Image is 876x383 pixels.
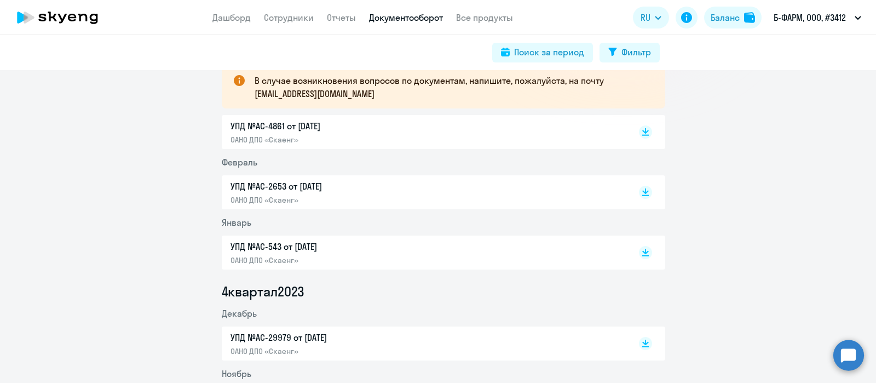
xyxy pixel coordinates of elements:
[230,119,616,145] a: УПД №AC-4861 от [DATE]ОАНО ДПО «Скаенг»
[230,331,460,344] p: УПД №AC-29979 от [DATE]
[222,157,257,168] span: Февраль
[492,43,593,62] button: Поиск за период
[212,12,251,23] a: Дашборд
[768,4,867,31] button: Б-ФАРМ, ООО, #3412
[230,135,460,145] p: ОАНО ДПО «Скаенг»
[222,283,665,300] li: 4 квартал 2023
[222,368,251,379] span: Ноябрь
[774,11,846,24] p: Б-ФАРМ, ООО, #3412
[230,119,460,133] p: УПД №AC-4861 от [DATE]
[230,195,460,205] p: ОАНО ДПО «Скаенг»
[514,45,584,59] div: Поиск за период
[704,7,762,28] button: Балансbalance
[641,11,650,24] span: RU
[230,180,460,193] p: УПД №AC-2653 от [DATE]
[711,11,740,24] div: Баланс
[230,255,460,265] p: ОАНО ДПО «Скаенг»
[230,240,460,253] p: УПД №AC-543 от [DATE]
[230,331,616,356] a: УПД №AC-29979 от [DATE]ОАНО ДПО «Скаенг»
[456,12,513,23] a: Все продукты
[230,180,616,205] a: УПД №AC-2653 от [DATE]ОАНО ДПО «Скаенг»
[255,74,646,100] p: В случае возникновения вопросов по документам, напишите, пожалуйста, на почту [EMAIL_ADDRESS][DOM...
[264,12,314,23] a: Сотрудники
[600,43,660,62] button: Фильтр
[621,45,651,59] div: Фильтр
[230,346,460,356] p: ОАНО ДПО «Скаенг»
[327,12,356,23] a: Отчеты
[230,240,616,265] a: УПД №AC-543 от [DATE]ОАНО ДПО «Скаенг»
[744,12,755,23] img: balance
[222,217,251,228] span: Январь
[369,12,443,23] a: Документооборот
[222,308,257,319] span: Декабрь
[633,7,669,28] button: RU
